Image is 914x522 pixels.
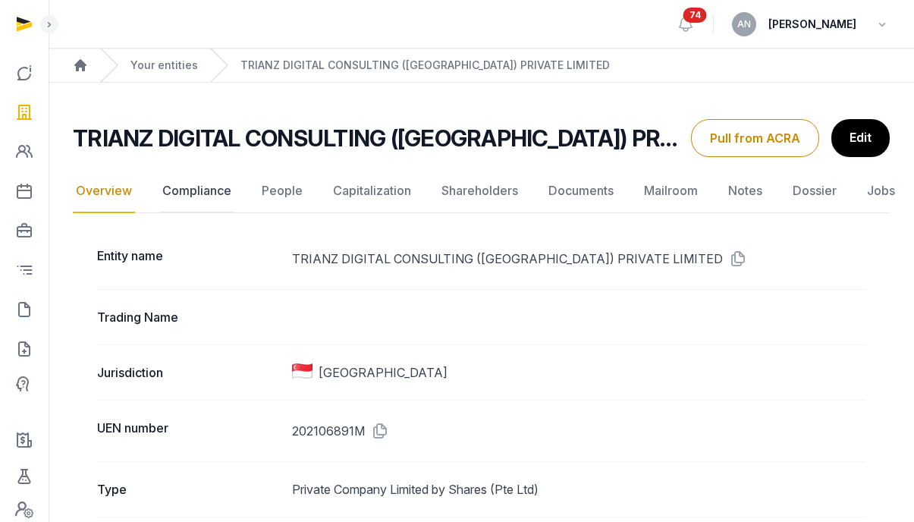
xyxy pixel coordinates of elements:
dt: Type [97,480,280,498]
a: Overview [73,169,135,213]
a: Notes [725,169,765,213]
a: Mailroom [641,169,701,213]
a: People [259,169,306,213]
span: [GEOGRAPHIC_DATA] [319,363,448,382]
a: TRIANZ DIGITAL CONSULTING ([GEOGRAPHIC_DATA]) PRIVATE LIMITED [240,58,610,73]
dd: 202106891M [292,419,865,443]
button: AN [732,12,756,36]
a: Shareholders [438,169,521,213]
h2: TRIANZ DIGITAL CONSULTING ([GEOGRAPHIC_DATA]) PRIVATE LIMITED [73,124,679,152]
a: Documents [545,169,617,213]
a: Your entities [130,58,198,73]
dt: Trading Name [97,308,280,326]
nav: Tabs [73,169,890,213]
dt: Entity name [97,247,280,271]
a: Capitalization [330,169,414,213]
a: Jobs [864,169,898,213]
dd: Private Company Limited by Shares (Pte Ltd) [292,480,865,498]
dd: TRIANZ DIGITAL CONSULTING ([GEOGRAPHIC_DATA]) PRIVATE LIMITED [292,247,865,271]
span: AN [737,20,751,29]
dt: UEN number [97,419,280,443]
span: 74 [683,8,707,23]
a: Edit [831,119,890,157]
span: [PERSON_NAME] [768,15,856,33]
a: Dossier [790,169,840,213]
nav: Breadcrumb [49,49,914,83]
button: Pull from ACRA [691,119,819,157]
a: Compliance [159,169,234,213]
dt: Jurisdiction [97,363,280,382]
